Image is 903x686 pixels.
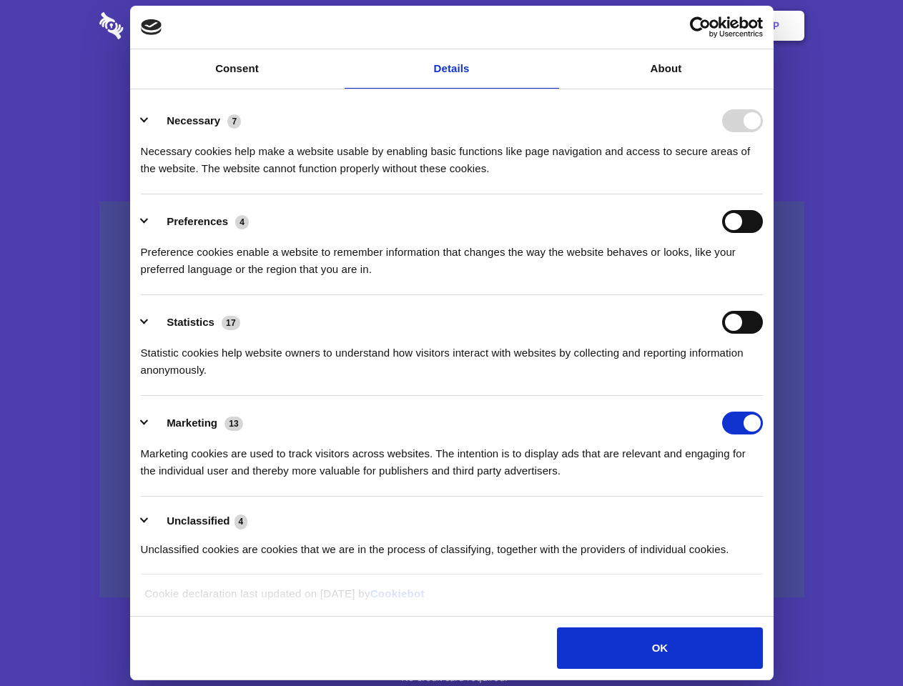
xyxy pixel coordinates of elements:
a: Wistia video thumbnail [99,202,804,598]
div: Cookie declaration last updated on [DATE] by [134,585,769,613]
a: Cookiebot [370,587,425,600]
label: Preferences [167,215,228,227]
button: Statistics (17) [141,311,250,334]
a: Usercentrics Cookiebot - opens in a new window [638,16,763,38]
label: Necessary [167,114,220,126]
h1: Eliminate Slack Data Loss. [99,64,804,116]
div: Preference cookies enable a website to remember information that changes the way the website beha... [141,233,763,278]
span: 7 [227,114,241,129]
a: Pricing [420,4,482,48]
a: Consent [130,49,345,89]
div: Statistic cookies help website owners to understand how visitors interact with websites by collec... [141,334,763,379]
span: 17 [222,316,240,330]
a: Details [345,49,559,89]
label: Marketing [167,417,217,429]
span: 13 [224,417,243,431]
span: 4 [235,514,248,529]
iframe: Drift Widget Chat Controller [832,615,886,669]
button: OK [557,627,762,669]
button: Necessary (7) [141,109,250,132]
button: Marketing (13) [141,412,252,434]
div: Unclassified cookies are cookies that we are in the process of classifying, together with the pro... [141,530,763,558]
div: Marketing cookies are used to track visitors across websites. The intention is to display ads tha... [141,434,763,479]
h4: Auto-redaction of sensitive data, encrypted data sharing and self-destructing private chats. Shar... [99,130,804,177]
a: About [559,49,774,89]
a: Login [648,4,711,48]
img: logo-wordmark-white-trans-d4663122ce5f474addd5e946df7df03e33cb6a1c49d2221995e7729f52c070b2.svg [99,12,222,39]
div: Necessary cookies help make a website usable by enabling basic functions like page navigation and... [141,132,763,177]
button: Preferences (4) [141,210,258,233]
button: Unclassified (4) [141,512,257,530]
span: 4 [235,215,249,229]
a: Contact [580,4,646,48]
img: logo [141,19,162,35]
label: Statistics [167,316,214,328]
